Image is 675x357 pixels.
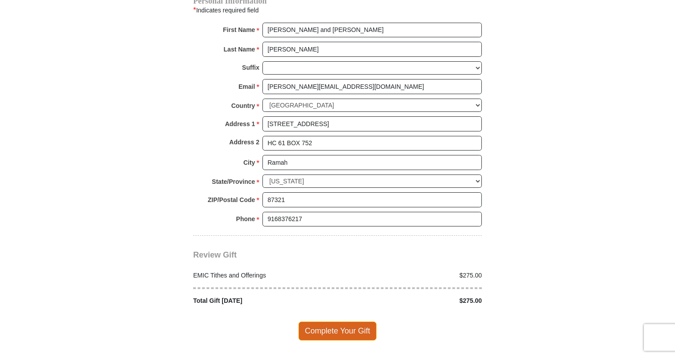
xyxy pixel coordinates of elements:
[337,271,487,280] div: $275.00
[212,175,255,188] strong: State/Province
[229,136,259,148] strong: Address 2
[242,61,259,74] strong: Suffix
[193,250,237,259] span: Review Gift
[236,213,255,225] strong: Phone
[225,118,255,130] strong: Address 1
[189,271,338,280] div: EMIC Tithes and Offerings
[224,43,255,56] strong: Last Name
[298,321,377,340] span: Complete Your Gift
[223,24,255,36] strong: First Name
[243,156,255,169] strong: City
[193,4,482,16] div: Indicates required field
[337,296,487,305] div: $275.00
[208,194,255,206] strong: ZIP/Postal Code
[231,99,255,112] strong: Country
[189,296,338,305] div: Total Gift [DATE]
[238,80,255,93] strong: Email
